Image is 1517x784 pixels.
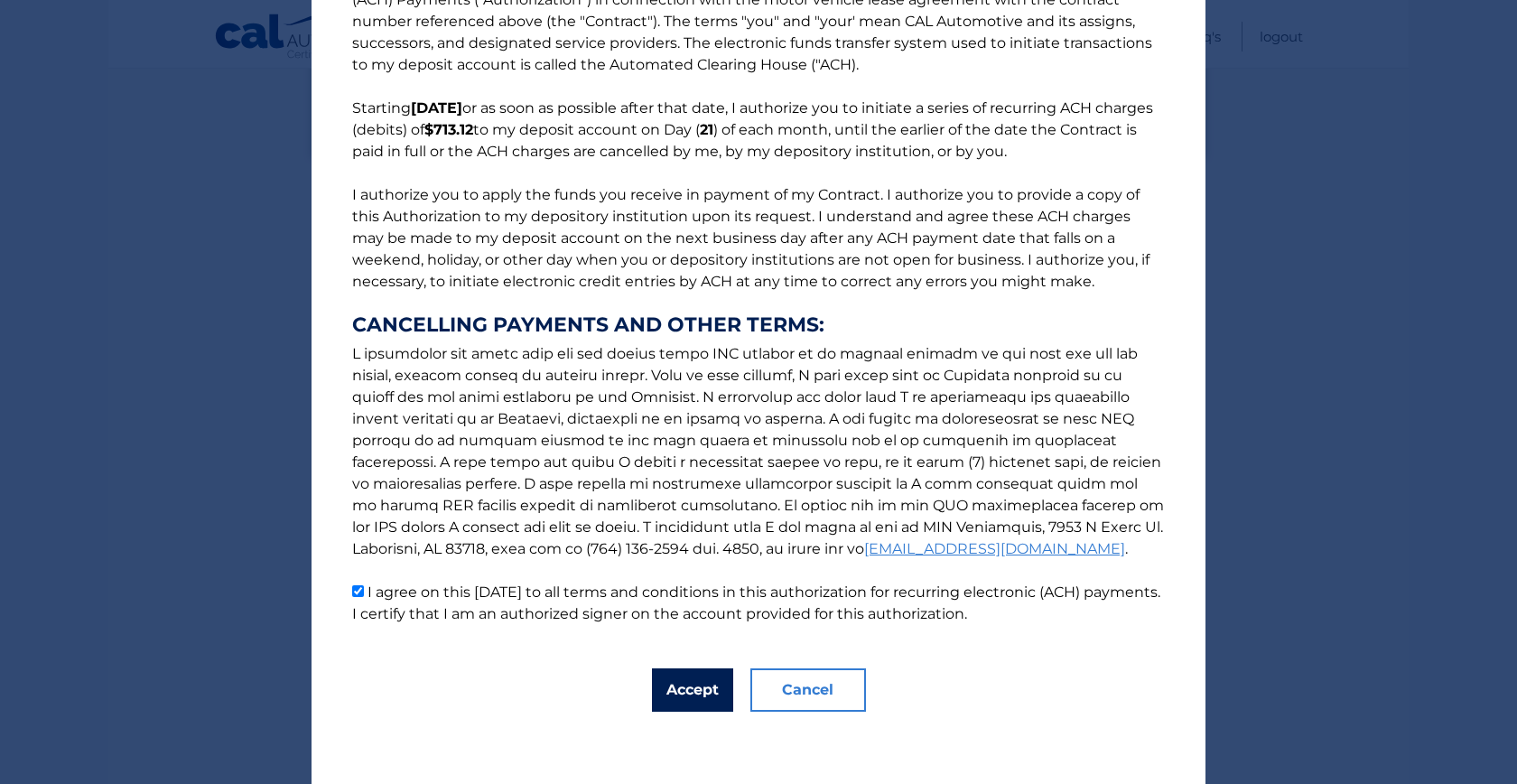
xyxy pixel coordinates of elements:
label: I agree on this [DATE] to all terms and conditions in this authorization for recurring electronic... [352,583,1160,622]
a: [EMAIL_ADDRESS][DOMAIN_NAME] [864,540,1125,557]
b: $713.12 [424,121,473,138]
b: 21 [700,121,713,138]
button: Cancel [750,668,866,712]
b: [DATE] [411,99,462,117]
button: Accept [652,668,733,712]
strong: CANCELLING PAYMENTS AND OTHER TERMS: [352,314,1165,336]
